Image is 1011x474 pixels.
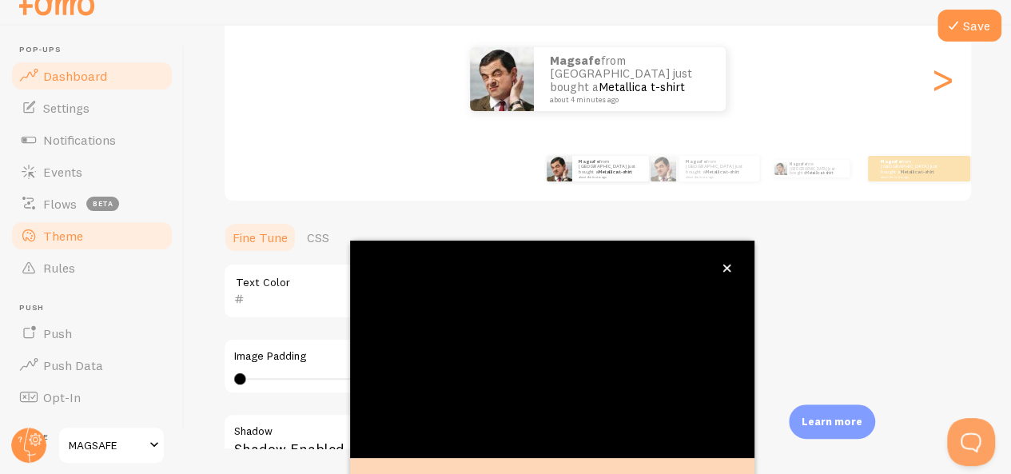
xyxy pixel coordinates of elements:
[802,414,862,429] p: Learn more
[550,54,710,104] p: from [GEOGRAPHIC_DATA] just bought a
[599,79,685,94] a: Metallica t-shirt
[790,160,843,177] p: from [GEOGRAPHIC_DATA] just bought a
[43,260,75,276] span: Rules
[86,197,119,211] span: beta
[686,175,751,178] small: about 4 minutes ago
[579,175,641,178] small: about 4 minutes ago
[686,158,753,178] p: from [GEOGRAPHIC_DATA] just bought a
[651,156,676,181] img: Fomo
[43,132,116,148] span: Notifications
[550,96,705,104] small: about 4 minutes ago
[937,10,1001,42] button: Save
[19,45,174,55] span: Pop-ups
[43,357,103,373] span: Push Data
[10,124,174,156] a: Notifications
[10,220,174,252] a: Theme
[881,158,902,165] strong: Magsafe
[43,196,77,212] span: Flows
[43,228,83,244] span: Theme
[881,158,945,178] p: from [GEOGRAPHIC_DATA] just bought a
[579,158,599,165] strong: Magsafe
[10,381,174,413] a: Opt-In
[550,53,601,68] strong: Magsafe
[806,170,833,175] a: Metallica t-shirt
[718,260,735,277] button: close,
[69,436,145,455] span: MAGSAFE
[579,158,643,178] p: from [GEOGRAPHIC_DATA] just bought a
[43,100,90,116] span: Settings
[10,156,174,188] a: Events
[19,303,174,313] span: Push
[234,349,691,364] label: Image Padding
[297,221,339,253] a: CSS
[43,164,82,180] span: Events
[10,92,174,124] a: Settings
[598,169,632,175] a: Metallica t-shirt
[10,60,174,92] a: Dashboard
[10,317,174,349] a: Push
[789,404,875,439] div: Learn more
[774,162,787,175] img: Fomo
[43,325,72,341] span: Push
[790,161,806,166] strong: Magsafe
[547,156,572,181] img: Fomo
[223,413,703,472] div: Shadow Enabled
[43,389,81,405] span: Opt-In
[10,349,174,381] a: Push Data
[947,418,995,466] iframe: Help Scout Beacon - Open
[881,175,943,178] small: about 4 minutes ago
[933,22,952,137] div: Next slide
[10,188,174,220] a: Flows beta
[470,47,534,111] img: Fomo
[223,221,297,253] a: Fine Tune
[705,169,739,175] a: Metallica t-shirt
[43,68,107,84] span: Dashboard
[10,252,174,284] a: Rules
[900,169,934,175] a: Metallica t-shirt
[686,158,707,165] strong: Magsafe
[58,426,165,464] a: MAGSAFE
